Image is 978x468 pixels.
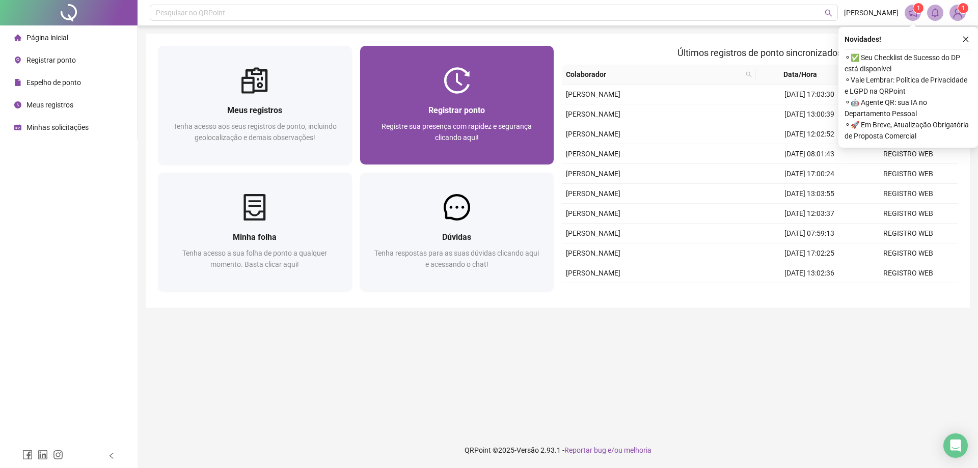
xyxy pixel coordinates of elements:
td: [DATE] 13:02:36 [760,263,859,283]
sup: 1 [913,3,923,13]
a: Minha folhaTenha acesso a sua folha de ponto a qualquer momento. Basta clicar aqui! [158,173,352,291]
span: Tenha acesso aos seus registros de ponto, incluindo geolocalização e demais observações! [173,122,337,142]
span: Registrar ponto [26,56,76,64]
span: Minhas solicitações [26,123,89,131]
span: Versão [517,446,539,454]
span: schedule [14,124,21,131]
td: [DATE] 07:59:13 [760,224,859,243]
span: bell [931,8,940,17]
td: [DATE] 12:02:39 [760,283,859,303]
span: instagram [53,450,63,460]
span: Últimos registros de ponto sincronizados [677,47,842,58]
span: close [962,36,969,43]
td: [DATE] 17:00:24 [760,164,859,184]
td: REGISTRO WEB [859,224,958,243]
a: Registrar pontoRegistre sua presença com rapidez e segurança clicando aqui! [360,46,554,164]
span: Tenha respostas para as suas dúvidas clicando aqui e acessando o chat! [374,249,539,268]
td: [DATE] 13:00:39 [760,104,859,124]
span: ⚬ Vale Lembrar: Política de Privacidade e LGPD na QRPoint [845,74,972,97]
span: ⚬ 🚀 Em Breve, Atualização Obrigatória de Proposta Comercial [845,119,972,142]
span: [PERSON_NAME] [566,269,620,277]
span: clock-circle [14,101,21,108]
span: search [746,71,752,77]
span: search [825,9,832,17]
footer: QRPoint © 2025 - 2.93.1 - [138,432,978,468]
span: Registrar ponto [428,105,485,115]
td: [DATE] 08:01:43 [760,144,859,164]
span: notification [908,8,917,17]
span: environment [14,57,21,64]
span: left [108,452,115,459]
span: Minha folha [233,232,277,242]
td: [DATE] 13:03:55 [760,184,859,204]
td: REGISTRO WEB [859,164,958,184]
td: REGISTRO WEB [859,263,958,283]
span: Página inicial [26,34,68,42]
td: REGISTRO WEB [859,144,958,164]
span: ⚬ 🤖 Agente QR: sua IA no Departamento Pessoal [845,97,972,119]
span: search [744,67,754,82]
sup: Atualize o seu contato no menu Meus Dados [958,3,968,13]
span: [PERSON_NAME] [566,130,620,138]
span: [PERSON_NAME] [566,170,620,178]
th: Data/Hora [756,65,853,85]
span: Novidades ! [845,34,881,45]
span: 1 [917,5,920,12]
span: Reportar bug e/ou melhoria [564,446,651,454]
span: [PERSON_NAME] [566,189,620,198]
a: Meus registrosTenha acesso aos seus registros de ponto, incluindo geolocalização e demais observa... [158,46,352,164]
div: Open Intercom Messenger [943,433,968,458]
td: [DATE] 17:03:30 [760,85,859,104]
span: [PERSON_NAME] [844,7,899,18]
span: Tenha acesso a sua folha de ponto a qualquer momento. Basta clicar aqui! [182,249,327,268]
td: [DATE] 17:02:25 [760,243,859,263]
span: [PERSON_NAME] [566,249,620,257]
span: [PERSON_NAME] [566,209,620,217]
img: 95096 [950,5,965,20]
td: [DATE] 12:02:52 [760,124,859,144]
span: Dúvidas [442,232,471,242]
span: Data/Hora [760,69,841,80]
td: REGISTRO WEB [859,204,958,224]
td: REGISTRO WEB [859,283,958,303]
a: DúvidasTenha respostas para as suas dúvidas clicando aqui e acessando o chat! [360,173,554,291]
span: [PERSON_NAME] [566,229,620,237]
span: Meus registros [227,105,282,115]
span: facebook [22,450,33,460]
span: home [14,34,21,41]
span: Colaborador [566,69,742,80]
span: linkedin [38,450,48,460]
span: Espelho de ponto [26,78,81,87]
span: file [14,79,21,86]
span: Meus registros [26,101,73,109]
span: 1 [962,5,965,12]
td: [DATE] 12:03:37 [760,204,859,224]
span: [PERSON_NAME] [566,90,620,98]
span: ⚬ ✅ Seu Checklist de Sucesso do DP está disponível [845,52,972,74]
span: Registre sua presença com rapidez e segurança clicando aqui! [382,122,532,142]
td: REGISTRO WEB [859,243,958,263]
td: REGISTRO WEB [859,184,958,204]
span: [PERSON_NAME] [566,110,620,118]
span: [PERSON_NAME] [566,150,620,158]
